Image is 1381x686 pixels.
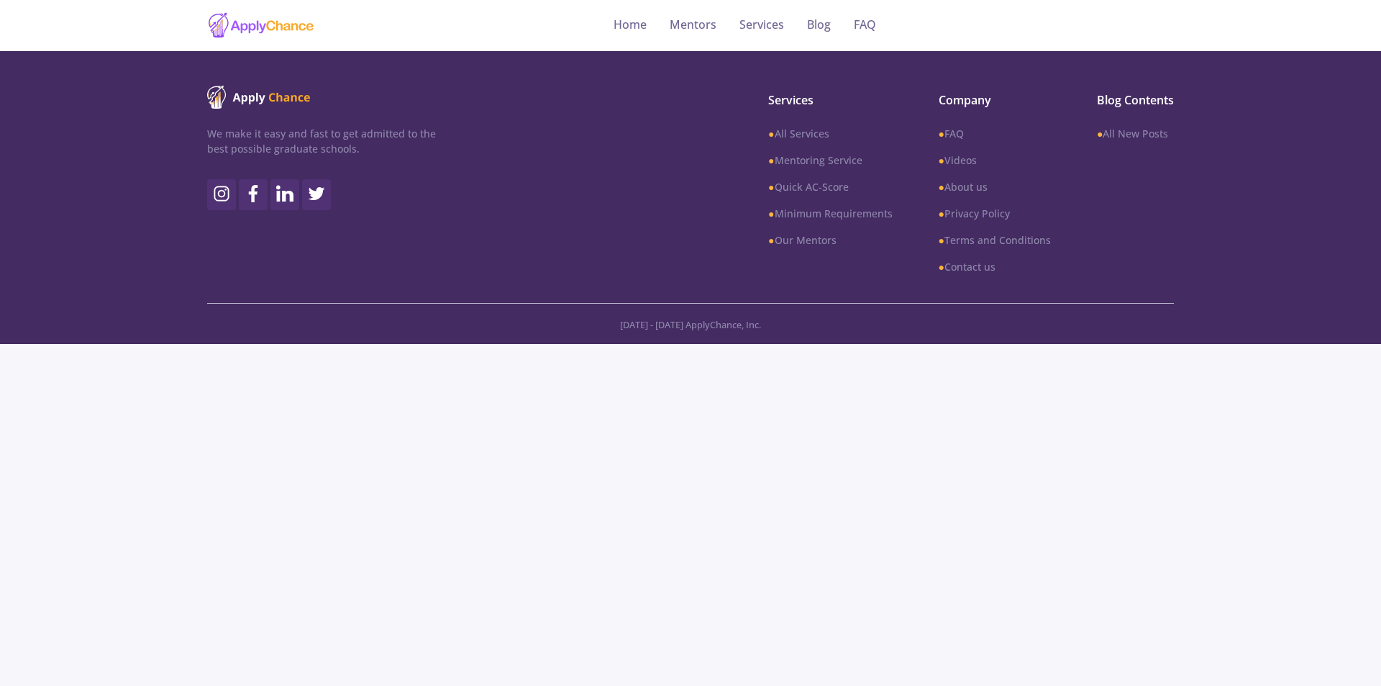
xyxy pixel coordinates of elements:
a: ●Our Mentors [768,233,892,248]
a: ●Minimum Requirements [768,206,892,221]
span: Company [939,91,1051,109]
b: ● [939,153,944,167]
b: ● [768,180,774,194]
a: ●Contact us [939,259,1051,274]
b: ● [768,207,774,220]
b: ● [768,233,774,247]
a: ●All New Posts [1097,126,1174,141]
b: ● [768,153,774,167]
b: ● [939,260,944,274]
span: [DATE] - [DATE] ApplyChance, Inc. [620,318,761,331]
b: ● [939,180,944,194]
p: We make it easy and fast to get admitted to the best possible graduate schools. [207,126,436,156]
a: ●Videos [939,153,1051,168]
b: ● [1097,127,1103,140]
a: ●Quick AC-Score [768,179,892,194]
img: applychance logo [207,12,315,40]
a: ●FAQ [939,126,1051,141]
b: ● [939,207,944,220]
a: ●Terms and Conditions [939,233,1051,248]
a: ●Privacy Policy [939,206,1051,221]
a: ●About us [939,179,1051,194]
b: ● [939,127,944,140]
b: ● [939,233,944,247]
span: Services [768,91,892,109]
a: ●All Services [768,126,892,141]
a: ●Mentoring Service [768,153,892,168]
span: Blog Contents [1097,91,1174,109]
img: ApplyChance logo [207,86,311,109]
b: ● [768,127,774,140]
